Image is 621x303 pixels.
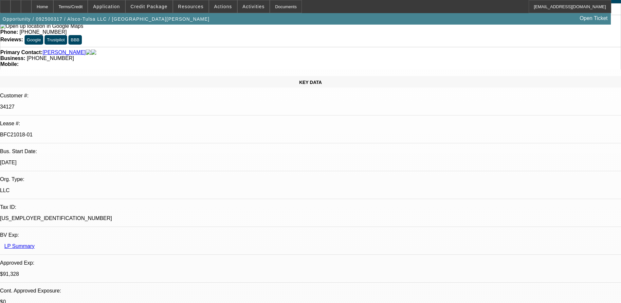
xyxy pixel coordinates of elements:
strong: Business: [0,55,25,61]
button: Trustpilot [45,35,67,45]
button: BBB [68,35,82,45]
span: KEY DATA [299,80,322,85]
button: Google [25,35,43,45]
span: Actions [214,4,232,9]
a: Open Ticket [577,13,610,24]
strong: Reviews: [0,37,23,42]
span: Credit Package [131,4,168,9]
a: View Google Maps [0,23,83,29]
button: Credit Package [126,0,173,13]
img: facebook-icon.png [86,50,91,55]
span: [PHONE_NUMBER] [20,29,67,35]
strong: Mobile: [0,61,19,67]
span: Activities [243,4,265,9]
strong: Primary Contact: [0,50,43,55]
span: Opportunity / 092500317 / Alsco-Tulsa LLC / [GEOGRAPHIC_DATA][PERSON_NAME] [3,16,210,22]
strong: Phone: [0,29,18,35]
a: LP Summary [4,243,34,249]
span: [PHONE_NUMBER] [27,55,74,61]
a: [PERSON_NAME] [43,50,86,55]
button: Resources [173,0,209,13]
button: Activities [238,0,270,13]
span: Application [93,4,120,9]
button: Actions [209,0,237,13]
img: linkedin-icon.png [91,50,96,55]
button: Application [88,0,125,13]
span: Resources [178,4,204,9]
